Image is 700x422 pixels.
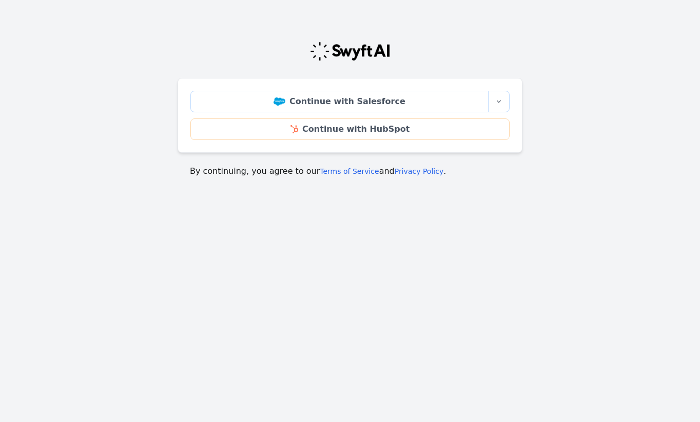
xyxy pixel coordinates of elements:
[309,41,391,62] img: Swyft Logo
[190,118,510,140] a: Continue with HubSpot
[290,125,298,133] img: HubSpot
[190,165,510,177] p: By continuing, you agree to our and .
[320,167,379,175] a: Terms of Service
[395,167,443,175] a: Privacy Policy
[274,97,285,106] img: Salesforce
[190,91,489,112] a: Continue with Salesforce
